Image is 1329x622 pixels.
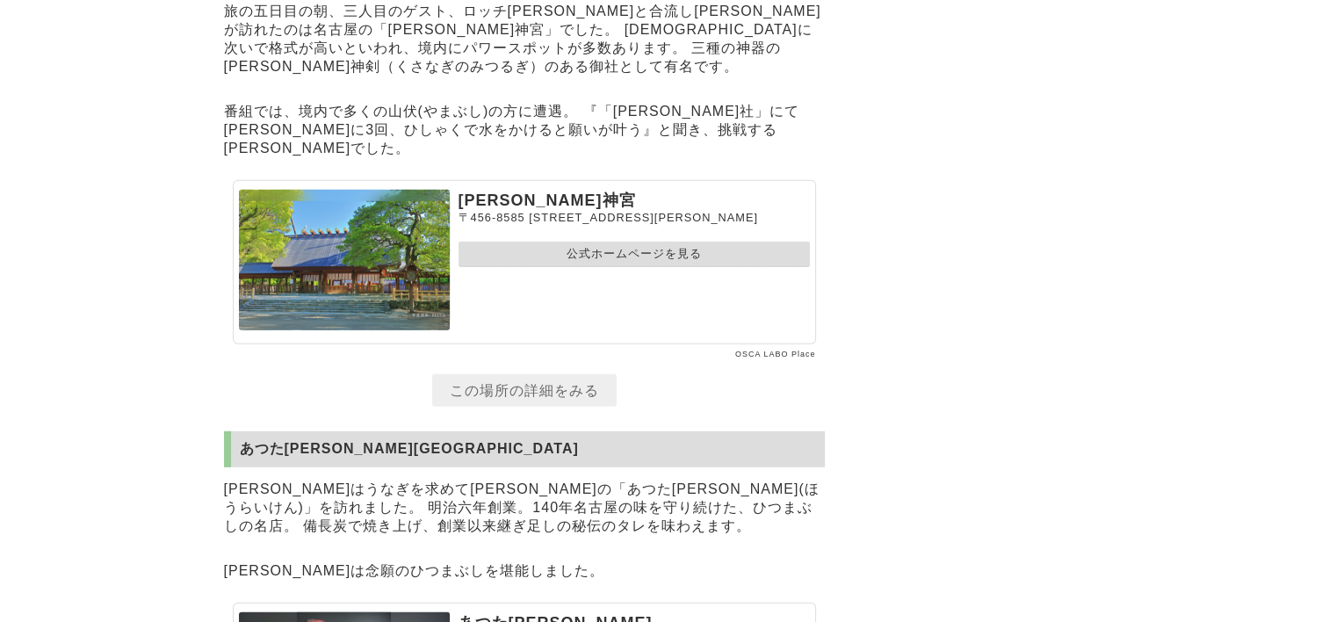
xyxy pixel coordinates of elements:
span: 〒456-8585 [459,211,525,224]
p: [PERSON_NAME]は念願のひつまぶしを堪能しました。 [224,558,825,585]
a: 公式ホームページを見る [459,242,810,267]
p: [PERSON_NAME]はうなぎを求めて[PERSON_NAME]の「あつた[PERSON_NAME](ほうらいけん)」を訪れました。 明治六年創業。140年名古屋の味を守り続けた、ひつまぶし... [224,476,825,540]
img: 熱田神宮 [239,190,450,330]
a: OSCA LABO Place [735,350,816,358]
span: [STREET_ADDRESS][PERSON_NAME] [529,211,758,224]
p: 番組では、境内で多くの山伏(やまぶし)の方に遭遇。 『「[PERSON_NAME]社」にて[PERSON_NAME]に3回、ひしゃくで水をかけると願いが叶う』と聞き、挑戦する[PERSON_NA... [224,98,825,163]
a: この場所の詳細をみる [432,374,617,407]
h2: あつた[PERSON_NAME][GEOGRAPHIC_DATA] [224,431,825,467]
p: [PERSON_NAME]神宮 [459,190,810,211]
